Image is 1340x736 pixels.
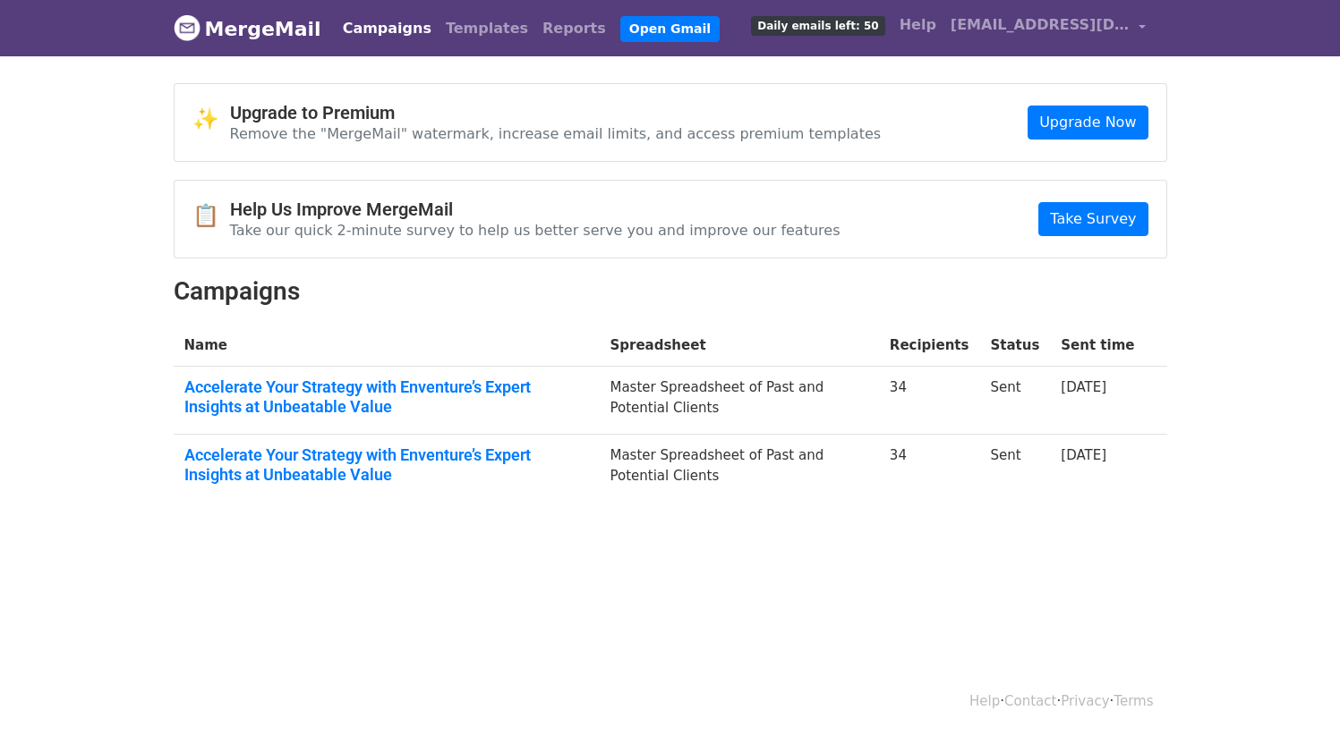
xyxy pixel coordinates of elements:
[1038,202,1148,236] a: Take Survey
[1050,325,1145,367] th: Sent time
[979,367,1050,435] td: Sent
[174,10,321,47] a: MergeMail
[879,367,980,435] td: 34
[230,199,841,220] h4: Help Us Improve MergeMail
[230,124,882,143] p: Remove the "MergeMail" watermark, increase email limits, and access premium templates
[336,11,439,47] a: Campaigns
[892,7,943,43] a: Help
[1061,447,1106,463] a: [DATE]
[599,367,878,435] td: Master Spreadsheet of Past and Potential Clients
[969,693,1000,709] a: Help
[943,7,1153,49] a: [EMAIL_ADDRESS][DOMAIN_NAME]
[1061,379,1106,395] a: [DATE]
[599,325,878,367] th: Spreadsheet
[230,102,882,123] h4: Upgrade to Premium
[744,7,892,43] a: Daily emails left: 50
[184,445,589,484] a: Accelerate Your Strategy with Enventure’s Expert Insights at Unbeatable Value
[751,16,884,36] span: Daily emails left: 50
[174,276,1167,307] h2: Campaigns
[620,16,720,42] a: Open Gmail
[174,14,201,41] img: MergeMail logo
[192,106,230,132] span: ✨
[599,435,878,503] td: Master Spreadsheet of Past and Potential Clients
[1114,693,1153,709] a: Terms
[192,203,230,229] span: 📋
[951,14,1130,36] span: [EMAIL_ADDRESS][DOMAIN_NAME]
[1028,106,1148,140] a: Upgrade Now
[439,11,535,47] a: Templates
[184,377,589,416] a: Accelerate Your Strategy with Enventure’s Expert Insights at Unbeatable Value
[979,325,1050,367] th: Status
[879,435,980,503] td: 34
[230,221,841,240] p: Take our quick 2-minute survey to help us better serve you and improve our features
[535,11,613,47] a: Reports
[879,325,980,367] th: Recipients
[1004,693,1056,709] a: Contact
[174,325,600,367] th: Name
[1061,693,1109,709] a: Privacy
[979,435,1050,503] td: Sent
